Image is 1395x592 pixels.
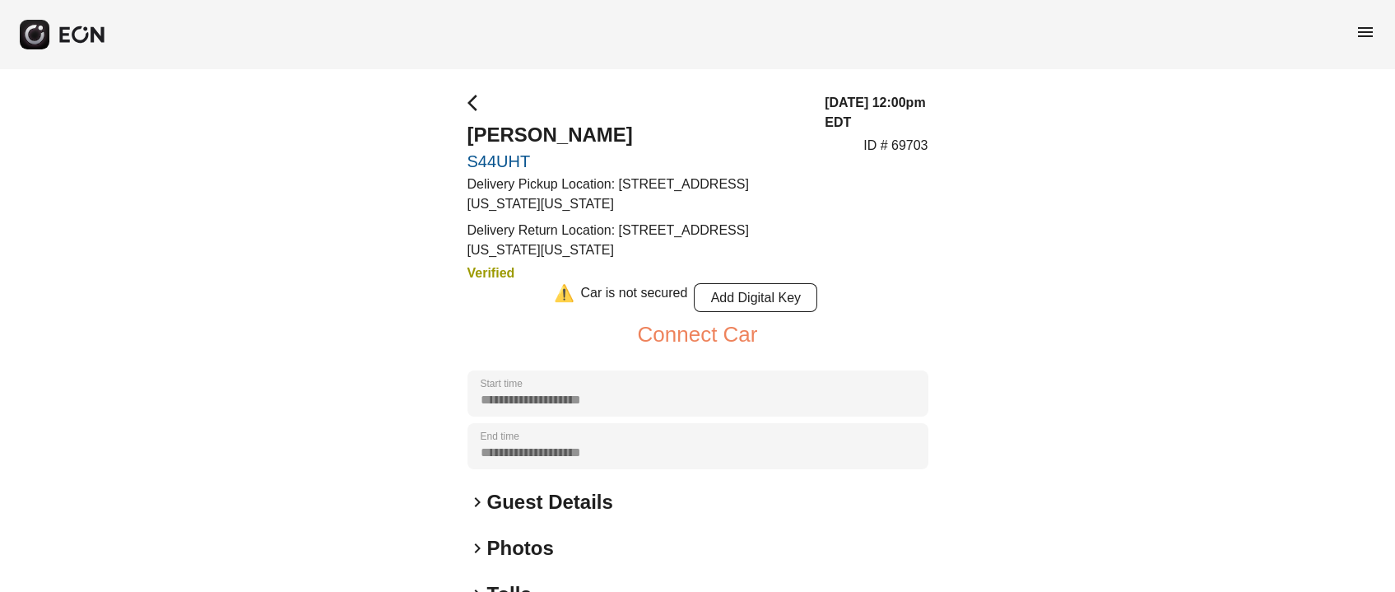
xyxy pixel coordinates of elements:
[554,283,574,312] div: ⚠️
[487,489,613,515] h2: Guest Details
[467,122,806,148] h2: [PERSON_NAME]
[467,175,806,214] p: Delivery Pickup Location: [STREET_ADDRESS][US_STATE][US_STATE]
[1355,22,1375,42] span: menu
[694,283,817,312] button: Add Digital Key
[467,93,487,113] span: arrow_back_ios
[467,221,806,260] p: Delivery Return Location: [STREET_ADDRESS][US_STATE][US_STATE]
[581,283,688,312] div: Car is not secured
[487,535,554,562] h2: Photos
[467,538,487,558] span: keyboard_arrow_right
[467,492,487,512] span: keyboard_arrow_right
[467,151,806,171] a: S44UHT
[863,136,928,156] p: ID # 69703
[825,93,928,133] h3: [DATE] 12:00pm EDT
[467,263,806,283] h3: Verified
[638,324,758,344] button: Connect Car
